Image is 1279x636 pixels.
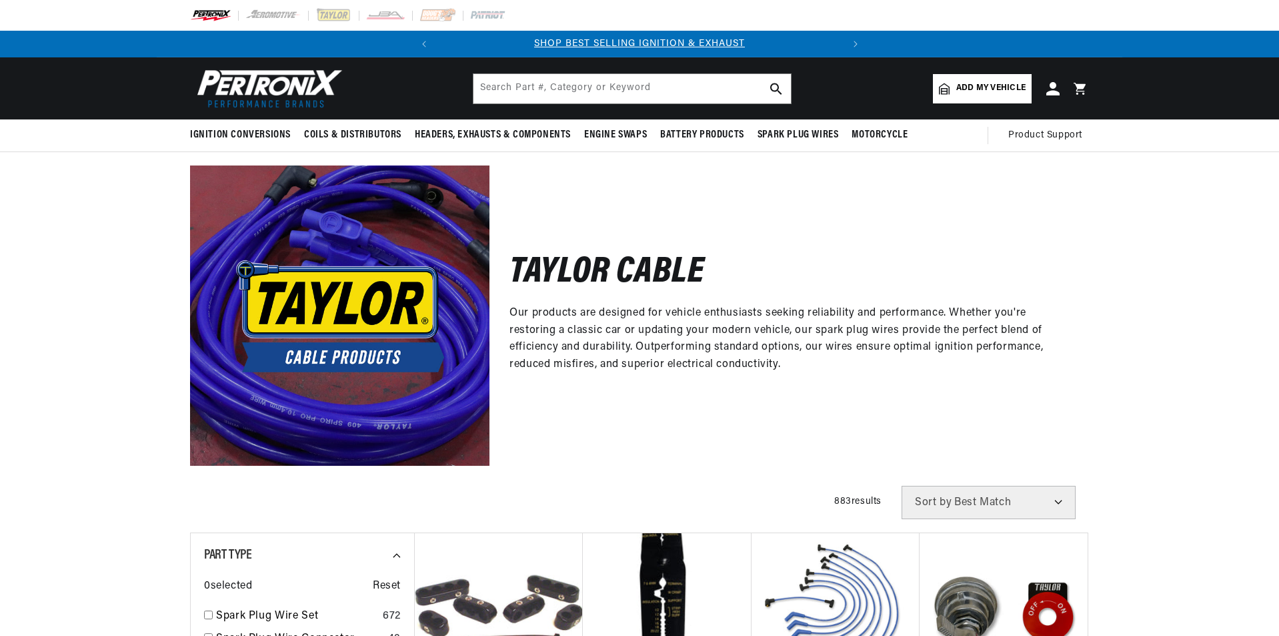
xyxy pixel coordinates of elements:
[216,608,377,625] a: Spark Plug Wire Set
[190,128,291,142] span: Ignition Conversions
[437,37,842,51] div: Announcement
[383,608,401,625] div: 672
[577,119,654,151] summary: Engine Swaps
[1008,128,1082,143] span: Product Support
[157,31,1122,57] slideshow-component: Translation missing: en.sections.announcements.announcement_bar
[902,486,1076,519] select: Sort by
[842,31,869,57] button: Translation missing: en.sections.announcements.next_announcement
[834,497,882,507] span: 883 results
[473,74,791,103] input: Search Part #, Category or Keyword
[1008,119,1089,151] summary: Product Support
[534,39,745,49] a: SHOP BEST SELLING IGNITION & EXHAUST
[408,119,577,151] summary: Headers, Exhausts & Components
[304,128,401,142] span: Coils & Distributors
[933,74,1032,103] a: Add my vehicle
[509,305,1069,373] p: Our products are designed for vehicle enthusiasts seeking reliability and performance. Whether yo...
[297,119,408,151] summary: Coils & Distributors
[415,128,571,142] span: Headers, Exhausts & Components
[660,128,744,142] span: Battery Products
[190,119,297,151] summary: Ignition Conversions
[204,578,252,595] span: 0 selected
[956,82,1026,95] span: Add my vehicle
[762,74,791,103] button: search button
[654,119,751,151] summary: Battery Products
[411,31,437,57] button: Translation missing: en.sections.announcements.previous_announcement
[437,37,842,51] div: 1 of 2
[751,119,846,151] summary: Spark Plug Wires
[852,128,908,142] span: Motorcycle
[509,258,704,289] h2: Taylor Cable
[373,578,401,595] span: Reset
[584,128,647,142] span: Engine Swaps
[845,119,914,151] summary: Motorcycle
[204,549,251,562] span: Part Type
[190,65,343,111] img: Pertronix
[758,128,839,142] span: Spark Plug Wires
[190,166,489,465] img: Taylor Cable
[915,497,952,508] span: Sort by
